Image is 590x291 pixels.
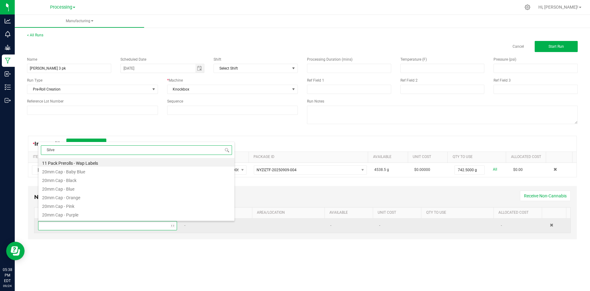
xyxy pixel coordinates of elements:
[254,165,367,175] span: NO DATA FOUND
[387,168,389,172] span: g
[494,78,511,83] span: Ref Field 3
[169,78,183,83] span: Machine
[33,155,119,160] a: ITEMSortable
[257,210,322,215] a: AREA/LOCATIONSortable
[551,155,570,160] a: Sortable
[400,57,427,62] span: Temperature (F)
[547,210,564,215] a: Sortable
[257,168,297,172] span: NYZIZTF-20250909-004
[66,139,106,149] button: + Add Package
[378,210,419,215] a: Unit CostSortable
[214,64,298,73] span: NO DATA FOUND
[524,4,531,10] div: Manage settings
[27,57,37,62] span: Name
[373,155,406,160] a: AVAILABLESortable
[6,242,25,260] iframe: Resource center
[167,99,183,103] span: Sequence
[511,155,544,160] a: Allocated CostSortable
[513,168,523,172] span: $0.00
[120,57,146,62] span: Scheduled Date
[27,33,43,37] a: < All Runs
[414,168,430,172] span: $0.00000
[195,64,204,73] span: Toggle calendar
[413,155,445,160] a: Unit CostSortable
[501,223,502,228] span: -
[307,78,324,83] span: Ref Field 1
[34,194,102,200] span: Non-Cannabis Inputs (1)
[3,267,12,284] p: 05:38 PM EDT
[493,165,497,174] a: All
[34,140,66,147] span: Inputs (1)
[121,64,195,73] input: Date
[15,18,144,24] span: Manufacturing
[374,168,386,172] span: 4538.5
[5,18,11,24] inline-svg: Analytics
[498,210,540,215] a: Allocated CostSortable
[5,31,11,37] inline-svg: Monitoring
[254,155,366,160] a: PACKAGE IDSortable
[379,223,380,228] span: -
[538,5,578,10] span: Hi, [PERSON_NAME]!
[426,210,491,215] a: QTY TO USESortable
[15,15,144,28] a: Manufacturing
[214,64,290,73] span: Select Shift
[307,57,352,62] span: Processing Duration (mins)
[167,85,290,94] span: Knockbox
[549,44,564,49] span: Start Run
[5,97,11,103] inline-svg: Outbound
[27,78,42,83] span: Run Type
[32,166,110,174] span: [PERSON_NAME] - Bulk Flower
[27,85,150,94] span: Pre-Roll Creation
[5,84,11,90] inline-svg: Inventory
[513,44,524,49] a: Cancel
[5,71,11,77] inline-svg: Inbound
[520,191,571,201] button: Receive Non-Cannabis
[400,78,418,83] span: Ref Field 2
[50,5,72,10] span: Processing
[535,41,578,52] button: Start Run
[3,284,12,288] p: 09/24
[27,99,64,103] span: Reference Lot Number
[5,58,11,64] inline-svg: Manufacturing
[453,155,504,160] a: QTY TO USESortable
[307,99,324,103] span: Run Notes
[329,210,371,215] a: AVAILABLESortable
[494,57,516,62] span: Pressure (psi)
[214,57,221,62] span: Shift
[5,44,11,51] inline-svg: Grow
